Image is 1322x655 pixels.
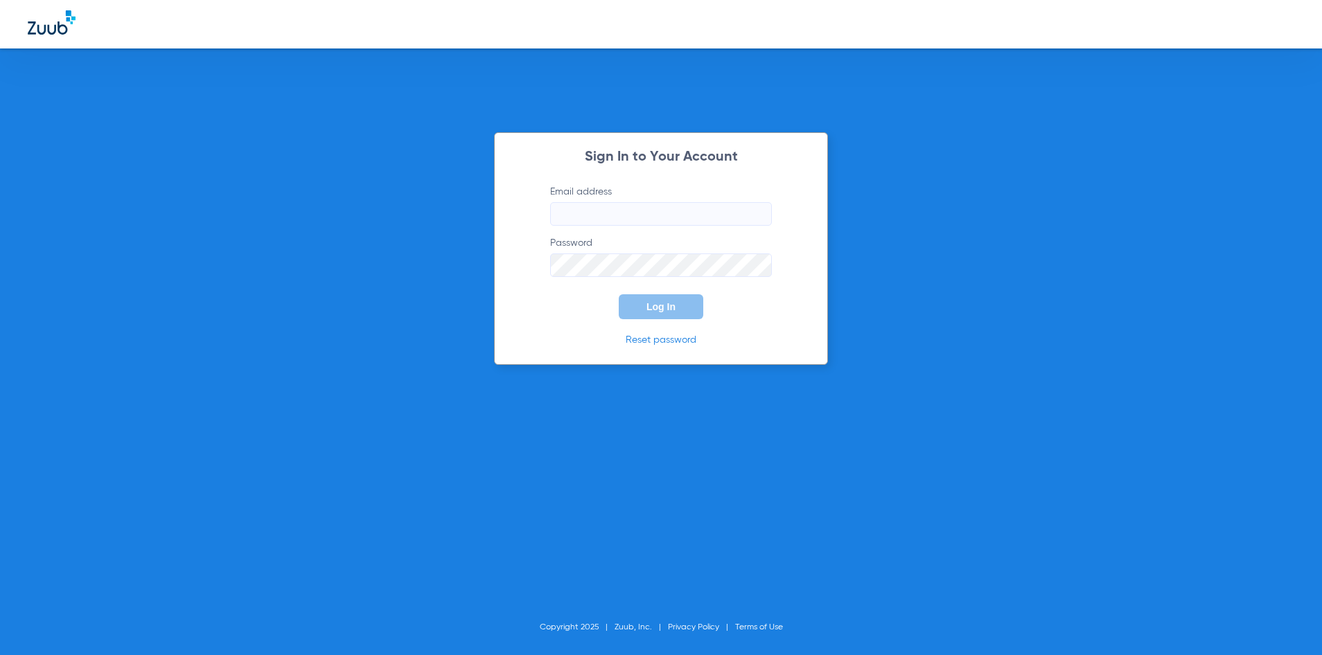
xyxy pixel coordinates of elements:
[1253,589,1322,655] iframe: Chat Widget
[28,10,76,35] img: Zuub Logo
[529,150,793,164] h2: Sign In to Your Account
[735,623,783,631] a: Terms of Use
[668,623,719,631] a: Privacy Policy
[550,253,772,277] input: Password
[626,335,696,345] a: Reset password
[550,185,772,226] label: Email address
[646,301,676,312] span: Log In
[619,294,703,319] button: Log In
[615,620,668,634] li: Zuub, Inc.
[550,202,772,226] input: Email address
[550,236,772,277] label: Password
[540,620,615,634] li: Copyright 2025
